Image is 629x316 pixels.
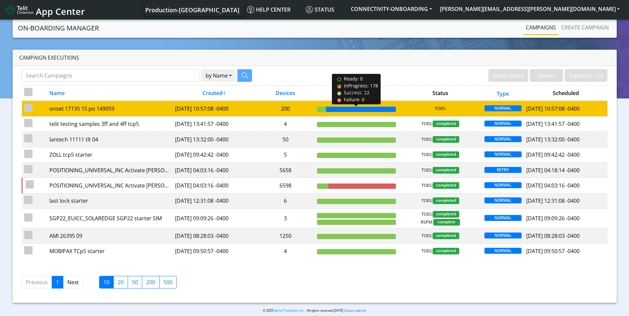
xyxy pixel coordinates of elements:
span: NORMAL [484,136,522,142]
span: Help center [247,6,290,13]
td: 4 [256,116,315,132]
div: MOBIPAX TCp5 starter [49,247,170,255]
td: 6 [256,193,315,208]
th: Progress [315,85,398,101]
span: NORMAL [484,197,522,203]
td: 5 [256,147,315,162]
span: completed [433,151,459,158]
span: Production-[GEOGRAPHIC_DATA] [145,6,239,14]
td: [DATE] 12:31:08 -0400 [172,193,256,208]
div: AMI 26395 09 [49,232,170,240]
span: completed [433,121,459,127]
div: POSITIONING_UNIVERSAL_INC Activate [PERSON_NAME] part 5 [49,182,170,189]
a: Campaigns [523,21,559,34]
span: [DATE] 04:03:16 -0400 [526,182,580,189]
button: Rerun Failed [488,69,528,82]
span: completed [433,211,459,218]
th: Devices [256,85,315,101]
span: Failure: 0 [335,96,364,103]
button: CONNECTIVITY-ONBOARDING [347,3,436,15]
label: 10 [99,276,114,289]
a: Your current platform instance [145,3,239,16]
span: NORMAL [484,182,522,188]
td: 200 [256,101,315,116]
span: TOES: [421,248,433,254]
img: In progress [337,84,341,88]
span: TOES: [421,121,433,127]
img: Ready [337,78,341,81]
span: completed [433,182,459,189]
span: NORMAL [484,105,522,111]
div: POSITIONING_UNIVERSAL_INC Activate [PERSON_NAME] part 5 [49,166,170,174]
span: completed [433,248,459,254]
span: [DATE] 08:28:03 -0400 [526,232,580,239]
label: 500 [159,276,177,289]
span: TOES: [421,211,433,218]
span: NORMAL [484,233,522,238]
span: [DATE] 09:42:42 -0400 [526,151,580,158]
a: On-Boarding Manager [18,22,99,35]
div: Campaign Executions [13,50,617,66]
span: [DATE] 13:32:00 -0400 [526,136,580,143]
button: Export to CSV [565,69,607,82]
a: Status website [346,308,366,313]
span: TOES: [421,233,433,239]
td: 3 [256,209,315,228]
a: Status [303,3,347,16]
span: completed [433,233,459,239]
label: 20 [113,276,128,289]
span: Success: 22 [335,89,369,96]
button: [PERSON_NAME][EMAIL_ADDRESS][PERSON_NAME][DOMAIN_NAME] [436,3,624,15]
span: complete [433,219,460,226]
div: lantech 11111 tlt 04 [49,135,170,143]
img: Success [337,91,341,95]
span: TOES: [421,136,433,143]
a: Next [63,276,83,289]
th: Created [172,85,256,101]
td: [DATE] 09:09:26 -0400 [172,209,256,228]
span: TOES: [421,182,433,189]
img: logo-telit-cinterion-gw-new.png [5,5,33,15]
span: completed [433,197,459,204]
span: [DATE] 09:50:57 -0400 [526,247,580,255]
td: [DATE] 13:32:00 -0400 [172,132,256,147]
span: RETRY [484,167,522,173]
img: Failure [337,98,341,102]
p: © 2025 . All rights reserved.[DATE] | [162,308,467,313]
a: Create campaign [559,21,611,34]
img: status.svg [306,6,313,13]
span: NORMAL [484,121,522,127]
span: [DATE] 12:31:08 -0400 [526,197,580,204]
td: [DATE] 04:03:16 -0400 [172,162,256,178]
button: Revert [530,69,563,82]
label: 200 [142,276,159,289]
span: Ready: 0 [335,75,363,82]
div: last lock starter [49,197,170,205]
td: 4 [256,243,315,259]
span: NORMAL [484,151,522,157]
td: [DATE] 13:41:57 -0400 [172,116,256,132]
td: 5658 [256,162,315,178]
a: 1 [52,276,63,289]
td: 6598 [256,178,315,193]
td: 1250 [256,228,315,243]
td: [DATE] 09:42:42 -0400 [172,147,256,162]
div: onset 17135 15 po 149059 [49,105,170,113]
span: [DATE] 13:41:57 -0400 [526,120,580,128]
span: [DATE] 10:57:08 -0400 [526,105,580,112]
th: Status [399,85,482,101]
span: TOES: [435,105,446,112]
td: [DATE] 09:50:57 -0400 [172,243,256,259]
div: telit testing samples 3ff and 4ff tcp5 [49,120,170,128]
td: 50 [256,132,315,147]
span: App Center [36,5,85,18]
label: 50 [128,276,142,289]
span: TOES: [421,151,433,158]
img: knowledge.svg [247,6,254,13]
span: NORMAL [484,248,522,254]
span: TOES: [421,167,433,174]
span: TOES: [421,197,433,204]
span: [DATE] 04:18:14 -0400 [526,167,580,174]
th: Type [482,85,524,101]
span: [DATE] 09:09:26 -0400 [526,215,580,222]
